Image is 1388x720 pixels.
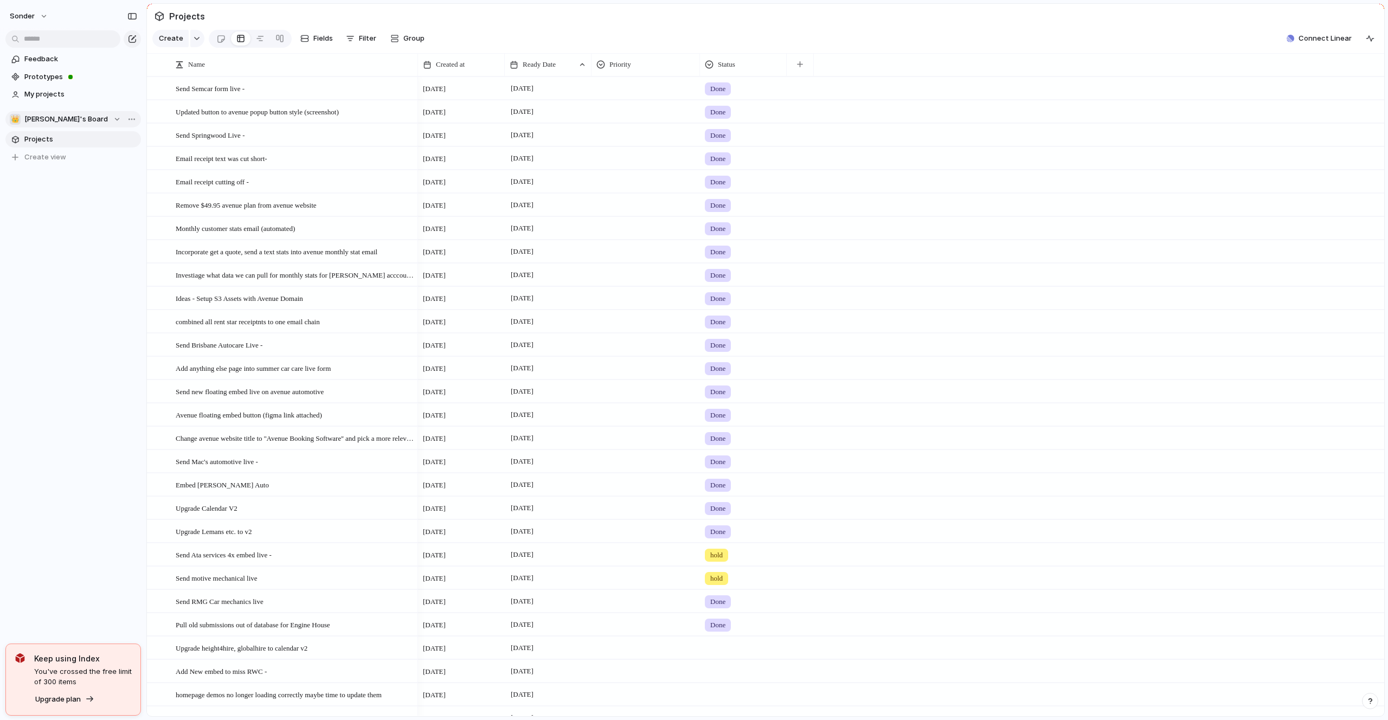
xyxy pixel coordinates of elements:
[710,223,725,234] span: Done
[423,83,446,94] span: [DATE]
[508,478,536,491] span: [DATE]
[508,338,536,351] span: [DATE]
[296,30,337,47] button: Fields
[508,548,536,561] span: [DATE]
[710,410,725,421] span: Done
[508,432,536,445] span: [DATE]
[710,363,725,374] span: Done
[1282,30,1356,47] button: Connect Linear
[159,33,183,44] span: Create
[718,59,735,70] span: Status
[710,387,725,397] span: Done
[5,86,141,102] a: My projects
[508,198,536,211] span: [DATE]
[5,111,141,127] button: 👑[PERSON_NAME]'s Board
[24,152,66,163] span: Create view
[508,175,536,188] span: [DATE]
[176,105,339,118] span: Updated button to avenue popup button style (screenshot)
[342,30,381,47] button: Filter
[710,340,725,351] span: Done
[508,82,536,95] span: [DATE]
[710,153,725,164] span: Done
[423,130,446,141] span: [DATE]
[24,114,108,125] span: [PERSON_NAME]'s Board
[32,692,98,707] button: Upgrade plan
[423,363,446,374] span: [DATE]
[10,11,35,22] span: sonder
[436,59,465,70] span: Created at
[176,478,269,491] span: Embed [PERSON_NAME] Auto
[508,618,536,631] span: [DATE]
[508,688,536,701] span: [DATE]
[423,270,446,281] span: [DATE]
[1299,33,1352,44] span: Connect Linear
[423,223,446,234] span: [DATE]
[508,268,536,281] span: [DATE]
[176,548,272,561] span: Send Ata services 4x embed live -
[710,293,725,304] span: Done
[710,317,725,327] span: Done
[5,131,141,147] a: Projects
[403,33,425,44] span: Group
[508,152,536,165] span: [DATE]
[423,317,446,327] span: [DATE]
[5,149,141,165] button: Create view
[176,245,377,258] span: Incorporate get a quote, send a text stats into avenue monthly stat email
[176,175,249,188] span: Email receipt cutting off -
[176,455,258,467] span: Send Mac's automotive live -
[176,198,317,211] span: Remove $49.95 avenue plan from avenue website
[508,315,536,328] span: [DATE]
[34,666,132,687] span: You've crossed the free limit of 300 items
[152,30,189,47] button: Create
[10,114,21,125] div: 👑
[176,315,320,327] span: combined all rent star receiptnts to one email chain
[423,433,446,444] span: [DATE]
[176,595,264,607] span: Send RMG Car mechanics live
[423,340,446,351] span: [DATE]
[24,89,137,100] span: My projects
[508,641,536,654] span: [DATE]
[176,385,324,397] span: Send new floating embed live on avenue automotive
[176,128,245,141] span: Send Springwood Live -
[423,480,446,491] span: [DATE]
[188,59,205,70] span: Name
[385,30,430,47] button: Group
[423,690,446,700] span: [DATE]
[710,107,725,118] span: Done
[423,293,446,304] span: [DATE]
[176,292,303,304] span: Ideas - Setup S3 Assets with Avenue Domain
[710,596,725,607] span: Done
[423,387,446,397] span: [DATE]
[508,128,536,142] span: [DATE]
[423,177,446,188] span: [DATE]
[423,666,446,677] span: [DATE]
[423,503,446,514] span: [DATE]
[508,408,536,421] span: [DATE]
[176,688,382,700] span: homepage demos no longer loading correctly maybe time to update them
[423,643,446,654] span: [DATE]
[523,59,556,70] span: Ready Date
[508,525,536,538] span: [DATE]
[423,247,446,258] span: [DATE]
[710,620,725,631] span: Done
[176,641,307,654] span: Upgrade height4hire, globalhire to calendar v2
[710,550,723,561] span: hold
[423,526,446,537] span: [DATE]
[423,153,446,164] span: [DATE]
[508,502,536,515] span: [DATE]
[508,362,536,375] span: [DATE]
[176,525,252,537] span: Upgrade Lemans etc. to v2
[24,134,137,145] span: Projects
[710,433,725,444] span: Done
[710,573,723,584] span: hold
[176,665,267,677] span: Add New embed to miss RWC -
[176,571,258,584] span: Send motive mechanical live
[609,59,631,70] span: Priority
[359,33,376,44] span: Filter
[508,665,536,678] span: [DATE]
[24,54,137,65] span: Feedback
[176,408,322,421] span: Avenue floating embed button (figma link attached)
[176,618,330,631] span: Pull old submissions out of database for Engine House
[508,385,536,398] span: [DATE]
[710,503,725,514] span: Done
